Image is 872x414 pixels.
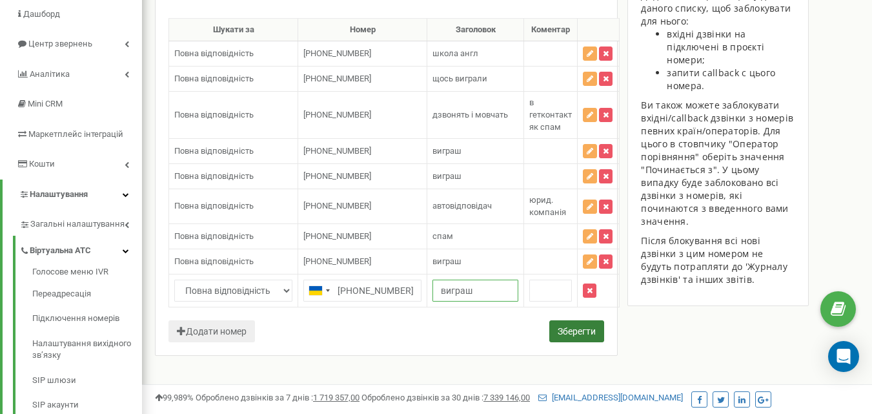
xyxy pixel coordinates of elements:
[303,280,421,302] input: 050 123 4567
[432,171,461,181] span: виграш
[174,171,254,181] span: Повна відповідність
[28,99,63,109] span: Mini CRM
[432,256,461,266] span: виграш
[196,393,360,402] span: Оброблено дзвінків за 7 днів :
[427,18,524,41] th: Заголовок
[28,129,123,139] span: Маркетплейс інтеграцій
[667,28,795,67] li: вхідні дзвінки на підключені в проєкті номери;
[298,18,427,41] th: Номер
[174,201,254,211] span: Повна відповідність
[304,280,334,301] div: Telephone country code
[303,110,371,119] span: [PHONE_NUMBER]
[529,98,572,131] span: в гетконтакт як спам
[641,234,795,286] p: Після блокування всі нові дзвінки з цим номером не будуть потрапляти до 'Журналу дзвінків' та інш...
[30,69,70,79] span: Аналiтика
[32,282,142,307] a: Переадресація
[303,171,371,181] span: [PHONE_NUMBER]
[174,231,254,241] span: Повна відповідність
[28,39,92,48] span: Центр звернень
[168,320,255,342] button: Додати номер
[524,18,578,41] th: Коментар
[174,74,254,83] span: Повна відповідність
[529,195,566,217] span: юрид. компанія
[169,18,298,41] th: Шукати за
[361,393,530,402] span: Оброблено дзвінків за 30 днів :
[303,48,371,58] span: [PHONE_NUMBER]
[29,159,55,169] span: Кошти
[174,256,254,266] span: Повна відповідність
[303,201,371,211] span: [PHONE_NUMBER]
[641,99,795,228] p: Ви також можете заблокувати вхідні/callback дзвінки з номерів певних країн/операторів. Для цього ...
[155,393,194,402] span: 99,989%
[174,146,254,156] span: Повна відповідність
[828,341,859,372] div: Open Intercom Messenger
[303,256,371,266] span: [PHONE_NUMBER]
[549,320,604,342] button: Зберегти
[19,236,142,262] a: Віртуальна АТС
[432,146,461,156] span: виграш
[32,266,142,282] a: Голосове меню IVR
[432,201,492,211] span: автовідповідач
[303,231,371,241] span: [PHONE_NUMBER]
[667,67,795,92] li: запити callback с цього номера.
[538,393,683,402] a: [EMAIL_ADDRESS][DOMAIN_NAME]
[313,393,360,402] u: 1 719 357,00
[432,48,478,58] span: школа англ
[30,245,91,257] span: Віртуальна АТС
[583,284,596,298] button: Видалити
[3,180,142,210] a: Налаштування
[30,218,125,231] span: Загальні налаштування
[174,110,254,119] span: Повна відповідність
[483,393,530,402] u: 7 339 146,00
[432,74,487,83] span: щось виграли
[23,9,60,19] span: Дашборд
[432,110,508,119] span: дзвонять і мовчать
[303,74,371,83] span: [PHONE_NUMBER]
[32,368,142,393] a: SIP шлюзи
[303,146,371,156] span: [PHONE_NUMBER]
[32,306,142,331] a: Підключення номерів
[432,231,453,241] span: спам
[174,48,254,58] span: Повна відповідність
[30,189,88,199] span: Налаштування
[32,331,142,368] a: Налаштування вихідного зв’язку
[19,209,142,236] a: Загальні налаштування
